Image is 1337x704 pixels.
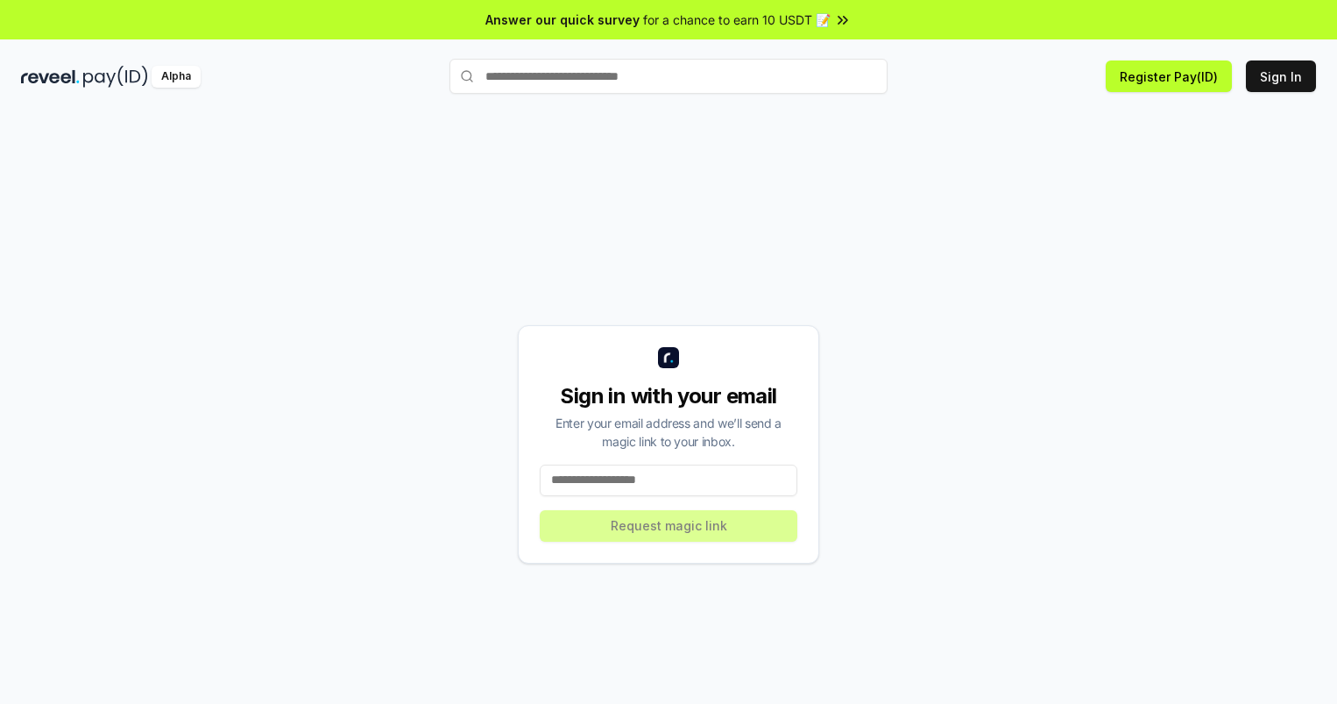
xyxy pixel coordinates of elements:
img: reveel_dark [21,66,80,88]
span: for a chance to earn 10 USDT 📝 [643,11,831,29]
img: pay_id [83,66,148,88]
button: Sign In [1246,60,1316,92]
button: Register Pay(ID) [1106,60,1232,92]
span: Answer our quick survey [485,11,640,29]
img: logo_small [658,347,679,368]
div: Enter your email address and we’ll send a magic link to your inbox. [540,414,797,451]
div: Sign in with your email [540,382,797,410]
div: Alpha [152,66,201,88]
